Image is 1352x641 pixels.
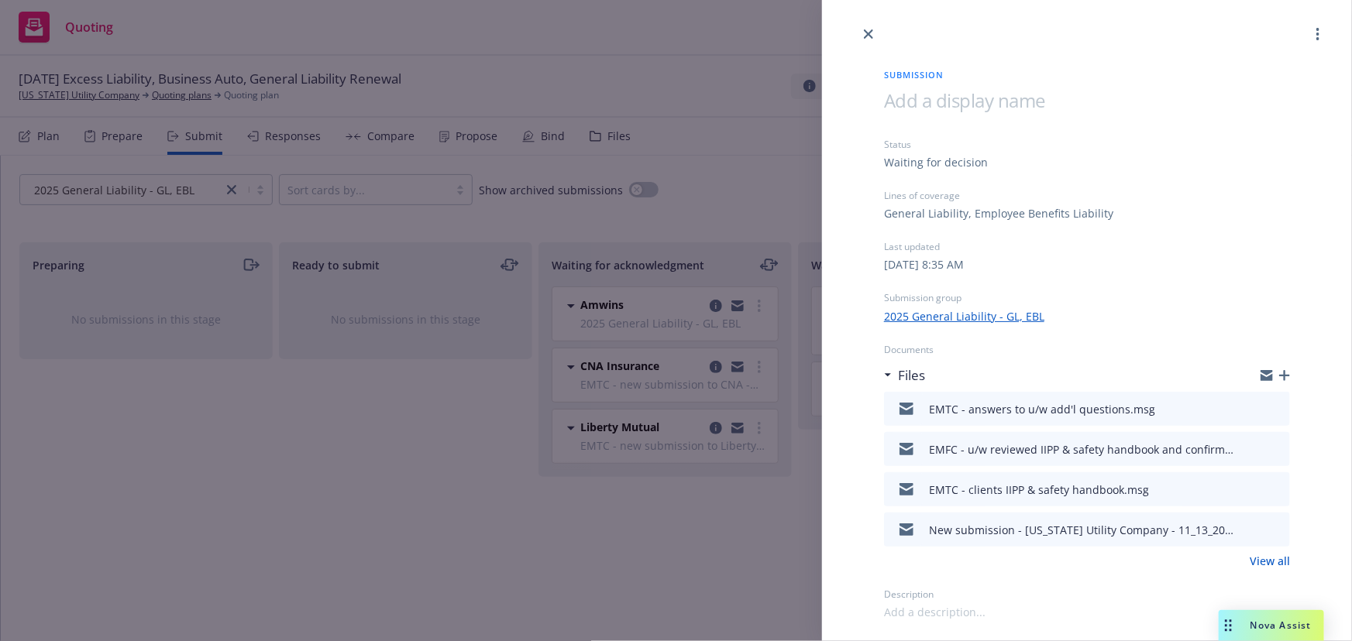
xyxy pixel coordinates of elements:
span: Nova Assist [1251,619,1312,632]
h3: Files [898,365,925,386]
div: Last updated [884,240,1290,253]
a: 2025 General Liability - GL, EBL [884,308,1044,324]
button: preview file [1270,440,1284,458]
div: New submission - [US_STATE] Utility Company - 11_13_2025 renewal submission.msg [929,522,1239,538]
div: Documents [884,343,1290,356]
div: Drag to move [1219,610,1238,641]
button: preview file [1270,480,1284,499]
div: EMTC - clients IIPP & safety handbook.msg [929,482,1149,498]
div: Status [884,138,1290,151]
button: Nova Assist [1219,610,1324,641]
a: close [859,25,878,43]
div: General Liability, Employee Benefits Liability [884,205,1113,221]
button: download file [1245,440,1257,458]
div: Submission group [884,291,1290,304]
button: download file [1245,480,1257,499]
button: preview file [1270,520,1284,539]
div: Lines of coverage [884,189,1290,202]
div: Waiting for decision [884,154,988,170]
div: EMFC - u/w reviewed IIPP & safety handbook and confirmed all is in order.msg [929,441,1239,458]
div: [DATE] 8:35 AM [884,256,964,273]
button: download file [1245,520,1257,539]
button: preview file [1270,399,1284,418]
div: EMTC - answers to u/w add'l questions.msg [929,401,1155,417]
div: Files [884,365,925,386]
span: Submission [884,68,1290,81]
a: View all [1250,553,1290,569]
button: download file [1245,399,1257,418]
div: Description [884,588,1290,601]
a: more [1309,25,1327,43]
